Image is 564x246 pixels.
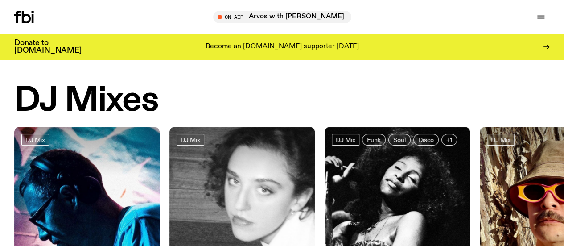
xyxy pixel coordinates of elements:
span: +1 [446,137,452,143]
h3: Donate to [DOMAIN_NAME] [14,39,82,54]
button: +1 [441,134,457,146]
a: DJ Mix [177,134,204,146]
a: Funk [362,134,386,146]
span: DJ Mix [491,137,510,143]
span: Disco [418,137,434,143]
a: DJ Mix [487,134,515,146]
span: DJ Mix [181,137,200,143]
p: Become an [DOMAIN_NAME] supporter [DATE] [206,43,359,51]
span: DJ Mix [336,137,355,143]
button: On AirArvos with [PERSON_NAME] [213,11,351,23]
h2: DJ Mixes [14,84,158,118]
span: Funk [367,137,381,143]
a: Disco [413,134,439,146]
span: Soul [393,137,406,143]
span: DJ Mix [25,137,45,143]
a: DJ Mix [332,134,359,146]
a: Soul [388,134,411,146]
a: DJ Mix [21,134,49,146]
